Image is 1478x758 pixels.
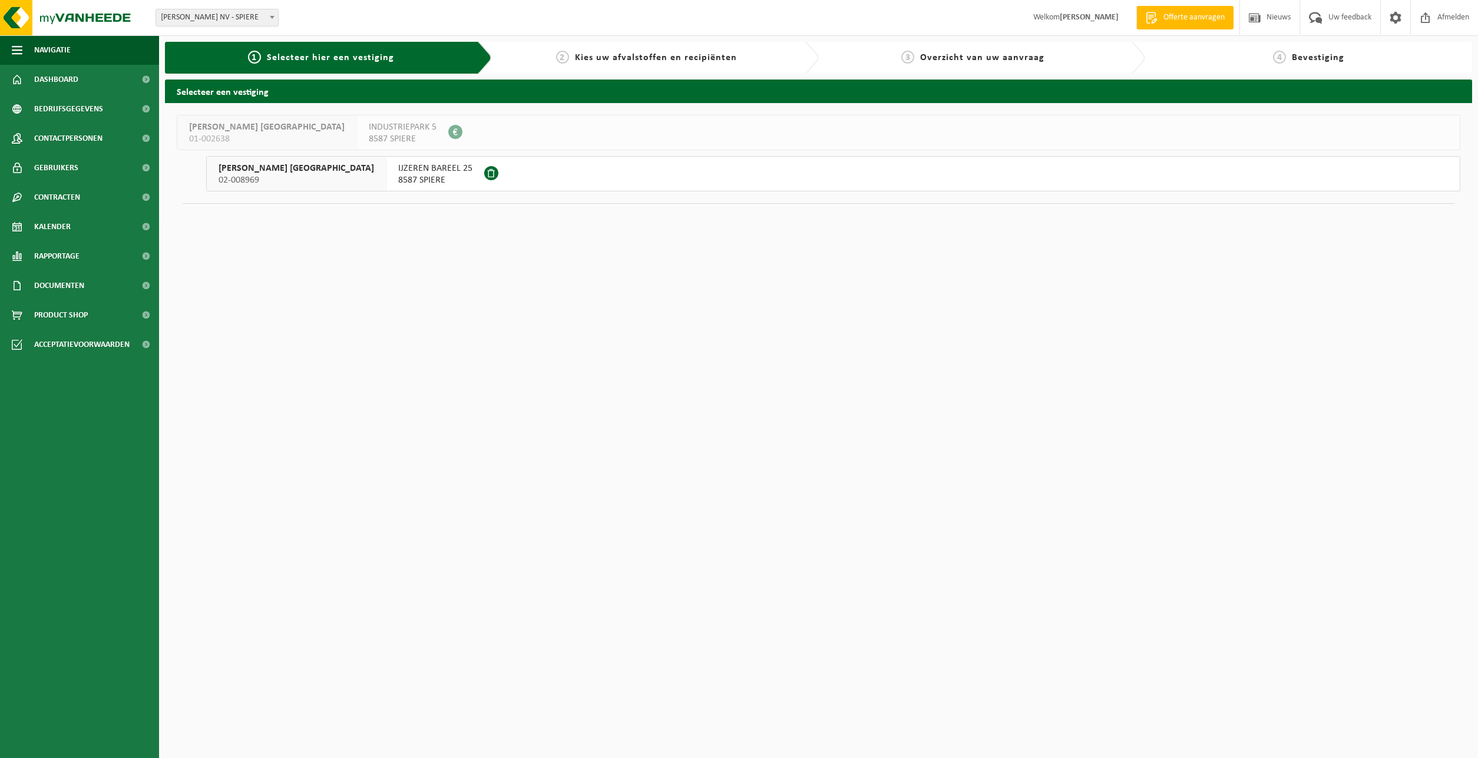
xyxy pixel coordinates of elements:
[398,163,472,174] span: IJZEREN BAREEL 25
[575,53,737,62] span: Kies uw afvalstoffen en recipiënten
[219,174,374,186] span: 02-008969
[34,271,84,300] span: Documenten
[1060,13,1119,22] strong: [PERSON_NAME]
[267,53,394,62] span: Selecteer hier een vestiging
[165,80,1472,102] h2: Selecteer een vestiging
[398,174,472,186] span: 8587 SPIERE
[1292,53,1344,62] span: Bevestiging
[34,300,88,330] span: Product Shop
[1160,12,1228,24] span: Offerte aanvragen
[1273,51,1286,64] span: 4
[34,241,80,271] span: Rapportage
[369,133,437,145] span: 8587 SPIERE
[369,121,437,133] span: INDUSTRIEPARK 5
[206,156,1460,191] button: [PERSON_NAME] [GEOGRAPHIC_DATA] 02-008969 IJZEREN BAREEL 258587 SPIERE
[34,124,102,153] span: Contactpersonen
[189,133,345,145] span: 01-002638
[219,163,374,174] span: [PERSON_NAME] [GEOGRAPHIC_DATA]
[1136,6,1234,29] a: Offerte aanvragen
[248,51,261,64] span: 1
[556,51,569,64] span: 2
[901,51,914,64] span: 3
[34,153,78,183] span: Gebruikers
[34,94,103,124] span: Bedrijfsgegevens
[156,9,278,26] span: VINCENT SHEPPARD NV - SPIERE
[156,9,279,27] span: VINCENT SHEPPARD NV - SPIERE
[34,212,71,241] span: Kalender
[920,53,1044,62] span: Overzicht van uw aanvraag
[34,35,71,65] span: Navigatie
[34,65,78,94] span: Dashboard
[189,121,345,133] span: [PERSON_NAME] [GEOGRAPHIC_DATA]
[34,330,130,359] span: Acceptatievoorwaarden
[34,183,80,212] span: Contracten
